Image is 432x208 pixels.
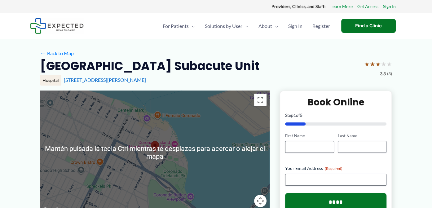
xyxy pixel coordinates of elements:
img: Expected Healthcare Logo - side, dark font, small [30,18,84,34]
span: Menu Toggle [242,15,249,37]
span: (3) [387,70,392,78]
span: (Required) [325,166,342,171]
span: Menu Toggle [272,15,278,37]
button: Controles de visualización del mapa [254,195,267,207]
p: Step of [285,113,386,117]
span: ★ [370,58,375,70]
a: Learn More [330,2,353,11]
a: [STREET_ADDRESS][PERSON_NAME] [64,77,146,83]
label: Your Email Address [285,165,386,171]
button: Cambiar a la vista en pantalla completa [254,94,267,106]
span: Menu Toggle [189,15,195,37]
a: Sign In [283,15,307,37]
a: Solutions by UserMenu Toggle [200,15,253,37]
a: Get Access [357,2,378,11]
h2: Book Online [285,96,386,108]
span: 5 [300,113,302,118]
label: First Name [285,133,334,139]
span: ★ [364,58,370,70]
span: ★ [381,58,386,70]
span: ← [40,50,46,56]
a: AboutMenu Toggle [253,15,283,37]
strong: Providers, Clinics, and Staff: [271,4,326,9]
a: For PatientsMenu Toggle [158,15,200,37]
a: Register [307,15,335,37]
span: ★ [386,58,392,70]
span: For Patients [163,15,189,37]
span: ★ [375,58,381,70]
span: Register [312,15,330,37]
span: About [258,15,272,37]
div: Hospital [40,75,61,86]
nav: Primary Site Navigation [158,15,335,37]
span: 1 [293,113,296,118]
a: Find a Clinic [341,19,396,33]
a: Sign In [383,2,396,11]
span: Solutions by User [205,15,242,37]
label: Last Name [338,133,386,139]
span: 3.3 [380,70,386,78]
span: Sign In [288,15,302,37]
a: ←Back to Map [40,49,74,58]
h2: [GEOGRAPHIC_DATA] Subacute Unit [40,58,259,73]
